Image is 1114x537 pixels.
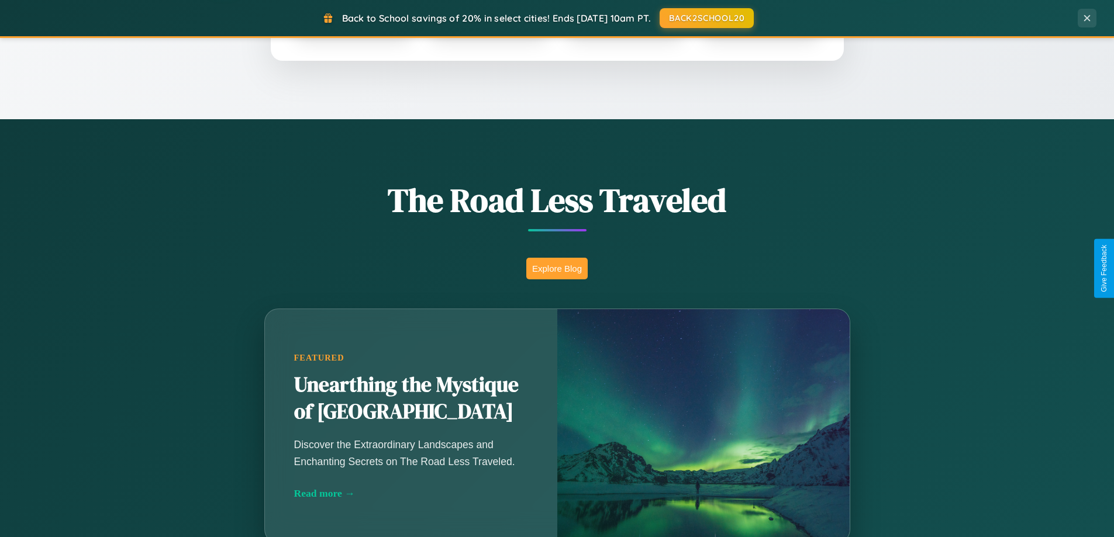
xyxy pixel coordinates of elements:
[294,353,528,363] div: Featured
[342,12,651,24] span: Back to School savings of 20% in select cities! Ends [DATE] 10am PT.
[206,178,908,223] h1: The Road Less Traveled
[526,258,588,279] button: Explore Blog
[294,436,528,469] p: Discover the Extraordinary Landscapes and Enchanting Secrets on The Road Less Traveled.
[294,487,528,500] div: Read more →
[660,8,754,28] button: BACK2SCHOOL20
[294,372,528,425] h2: Unearthing the Mystique of [GEOGRAPHIC_DATA]
[1100,245,1108,292] div: Give Feedback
